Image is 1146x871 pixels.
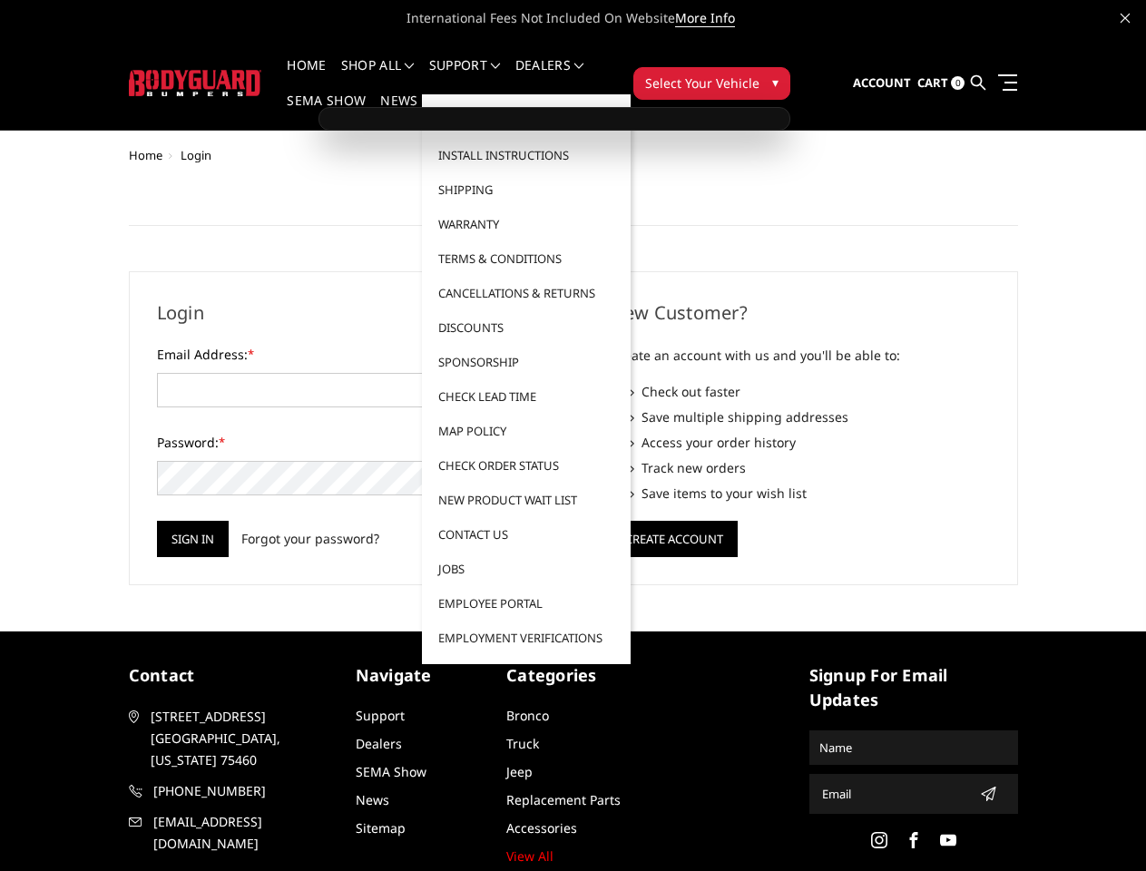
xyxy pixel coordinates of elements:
span: Cart [917,74,948,91]
input: Email [815,779,973,808]
a: MAP Policy [429,414,623,448]
span: Account [853,74,911,91]
span: Select Your Vehicle [645,73,759,93]
a: [EMAIL_ADDRESS][DOMAIN_NAME] [129,811,338,855]
a: SEMA Show [287,94,366,130]
li: Check out faster [629,382,990,401]
a: News [356,791,389,808]
h5: Categories [506,663,640,688]
a: Employment Verifications [429,621,623,655]
a: Bronco [506,707,549,724]
a: Create Account [611,528,738,545]
h5: Navigate [356,663,489,688]
a: Home [287,59,326,94]
label: Email Address: [157,345,536,364]
a: Terms & Conditions [429,241,623,276]
h2: Login [157,299,536,327]
a: Replacement Parts [506,791,621,808]
a: Support [429,59,501,94]
a: SEMA Show [356,763,426,780]
a: Dealers [356,735,402,752]
span: [STREET_ADDRESS] [GEOGRAPHIC_DATA], [US_STATE] 75460 [151,706,334,771]
a: More Info [675,9,735,27]
span: Login [181,147,211,163]
a: Support [356,707,405,724]
a: Jeep [506,763,533,780]
a: [PHONE_NUMBER] [129,780,338,802]
a: Check Lead Time [429,379,623,414]
a: Cart 0 [917,59,965,108]
a: Employee Portal [429,586,623,621]
a: Accessories [506,819,577,837]
span: ▾ [772,73,779,92]
span: [PHONE_NUMBER] [153,780,337,802]
a: View All [506,847,553,865]
a: Jobs [429,552,623,586]
a: New Product Wait List [429,483,623,517]
li: Save items to your wish list [629,484,990,503]
p: Create an account with us and you'll be able to: [611,345,990,367]
button: Create Account [611,521,738,557]
li: Track new orders [629,458,990,477]
span: 0 [951,76,965,90]
h5: contact [129,663,338,688]
a: Home [129,147,162,163]
input: Name [812,733,1015,762]
a: FAQ [429,103,623,138]
a: Forgot your password? [241,529,379,548]
a: shop all [341,59,415,94]
li: Save multiple shipping addresses [629,407,990,426]
a: Sitemap [356,819,406,837]
a: Discounts [429,310,623,345]
img: BODYGUARD BUMPERS [129,70,262,96]
h5: signup for email updates [809,663,1018,712]
span: [EMAIL_ADDRESS][DOMAIN_NAME] [153,811,337,855]
a: Warranty [429,207,623,241]
label: Password: [157,433,536,452]
a: Account [853,59,911,108]
a: News [380,94,417,130]
a: Truck [506,735,539,752]
a: Contact Us [429,517,623,552]
h1: Sign in [129,181,1018,226]
button: Select Your Vehicle [633,67,790,100]
a: Shipping [429,172,623,207]
a: Dealers [515,59,584,94]
input: Sign in [157,521,229,557]
a: Install Instructions [429,138,623,172]
li: Access your order history [629,433,990,452]
a: Sponsorship [429,345,623,379]
h2: New Customer? [611,299,990,327]
a: Cancellations & Returns [429,276,623,310]
a: Check Order Status [429,448,623,483]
